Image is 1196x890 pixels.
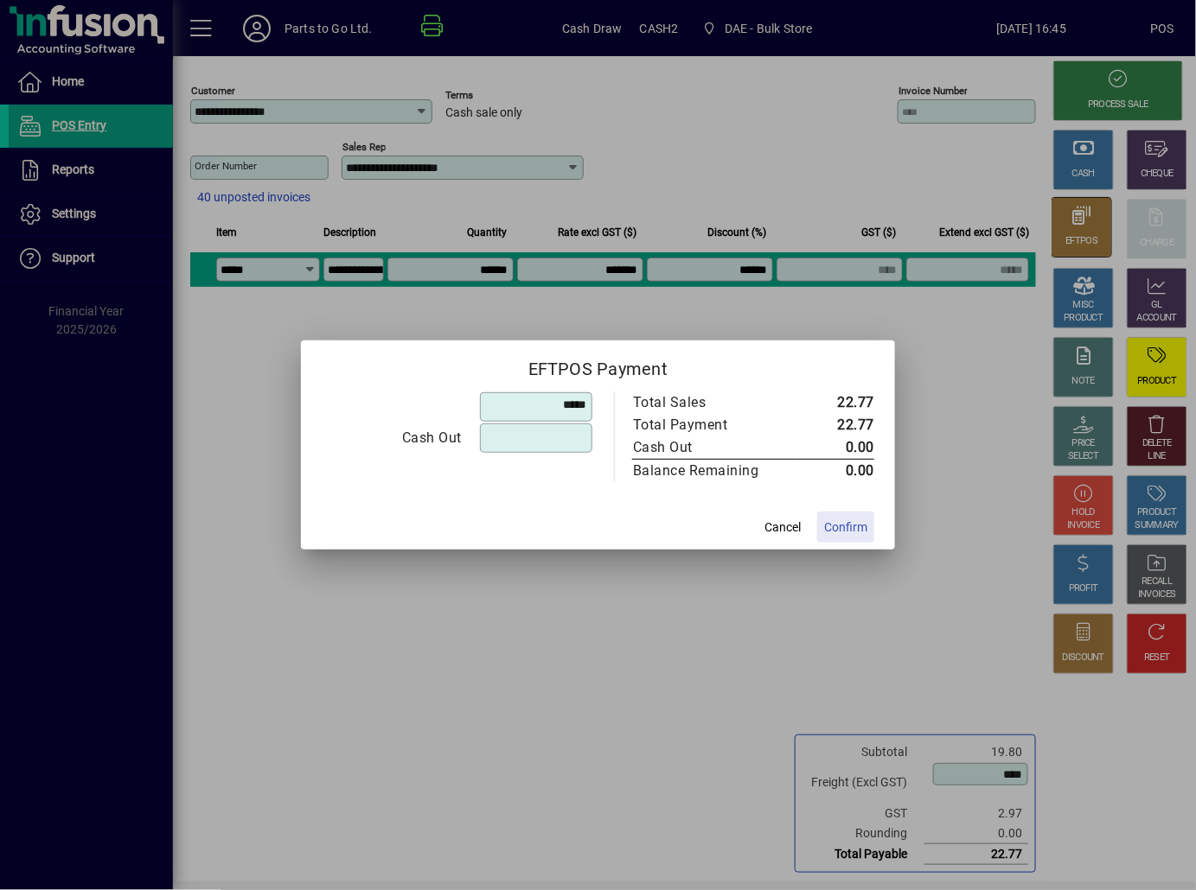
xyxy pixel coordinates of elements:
[632,391,796,414] td: Total Sales
[755,512,810,543] button: Cancel
[323,428,462,448] div: Cash Out
[633,461,778,481] div: Balance Remaining
[796,460,874,483] td: 0.00
[632,414,796,436] td: Total Payment
[764,518,801,537] span: Cancel
[796,436,874,460] td: 0.00
[817,512,874,543] button: Confirm
[796,414,874,436] td: 22.77
[301,340,895,391] h2: EFTPOS Payment
[824,518,867,537] span: Confirm
[796,391,874,414] td: 22.77
[633,437,778,458] div: Cash Out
